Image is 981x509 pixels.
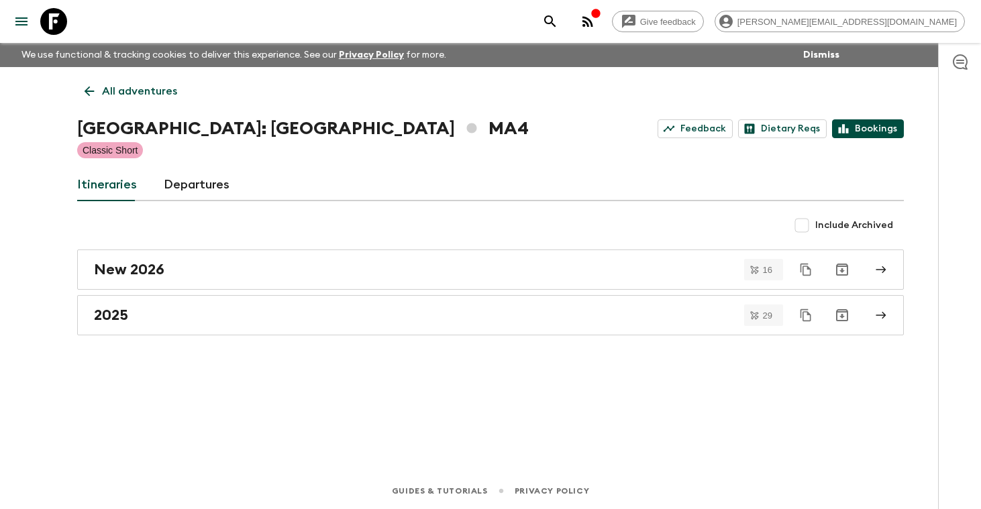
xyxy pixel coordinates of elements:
[94,261,164,278] h2: New 2026
[77,78,185,105] a: All adventures
[612,11,704,32] a: Give feedback
[16,43,452,67] p: We use functional & tracking cookies to deliver this experience. See our for more.
[77,249,904,290] a: New 2026
[658,119,733,138] a: Feedback
[738,119,827,138] a: Dietary Reqs
[164,169,229,201] a: Departures
[829,302,856,329] button: Archive
[815,219,893,232] span: Include Archived
[794,303,818,327] button: Duplicate
[633,17,703,27] span: Give feedback
[392,484,488,498] a: Guides & Tutorials
[794,258,818,282] button: Duplicate
[77,169,137,201] a: Itineraries
[755,311,780,320] span: 29
[339,50,404,60] a: Privacy Policy
[730,17,964,27] span: [PERSON_NAME][EMAIL_ADDRESS][DOMAIN_NAME]
[715,11,965,32] div: [PERSON_NAME][EMAIL_ADDRESS][DOMAIN_NAME]
[832,119,904,138] a: Bookings
[77,295,904,335] a: 2025
[829,256,856,283] button: Archive
[77,115,529,142] h1: [GEOGRAPHIC_DATA]: [GEOGRAPHIC_DATA] MA4
[8,8,35,35] button: menu
[537,8,564,35] button: search adventures
[800,46,843,64] button: Dismiss
[515,484,589,498] a: Privacy Policy
[94,306,128,324] h2: 2025
[102,83,177,99] p: All adventures
[755,266,780,274] span: 16
[83,144,138,157] p: Classic Short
